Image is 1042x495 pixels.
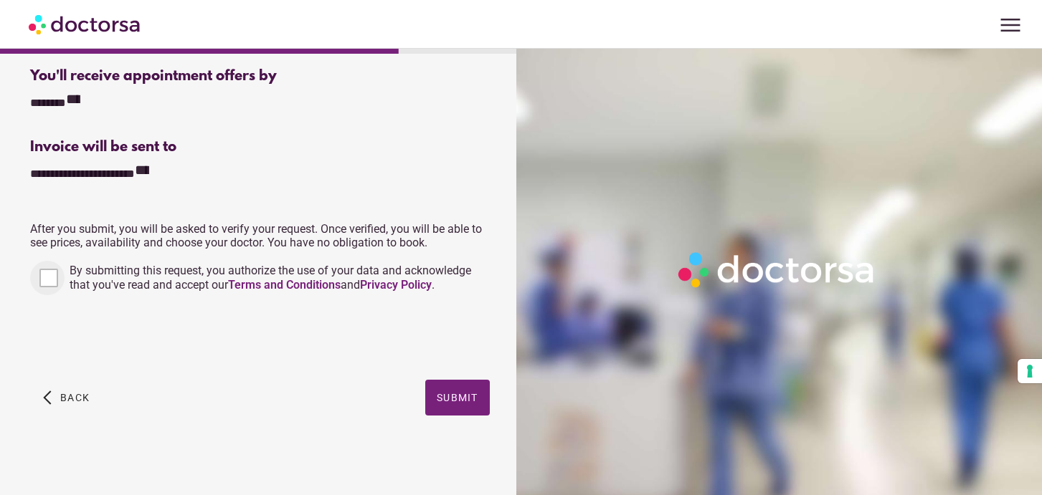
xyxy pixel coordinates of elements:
span: Back [60,392,90,403]
div: You'll receive appointment offers by [30,68,490,85]
img: Doctorsa.com [29,8,142,40]
span: menu [997,11,1024,39]
iframe: reCAPTCHA [30,309,248,365]
a: Privacy Policy [360,278,432,292]
span: Submit [437,392,478,403]
img: Logo-Doctorsa-trans-White-partial-flat.png [673,246,881,293]
span: By submitting this request, you authorize the use of your data and acknowledge that you've read a... [70,264,471,292]
p: After you submit, you will be asked to verify your request. Once verified, you will be able to se... [30,222,490,249]
div: Invoice will be sent to [30,139,490,155]
a: Terms and Conditions [228,278,341,292]
button: Submit [425,380,490,415]
button: arrow_back_ios Back [37,380,95,415]
button: Your consent preferences for tracking technologies [1018,359,1042,383]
